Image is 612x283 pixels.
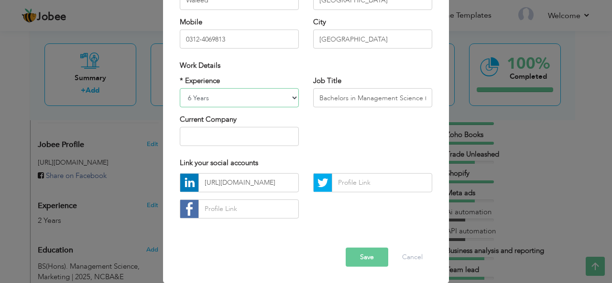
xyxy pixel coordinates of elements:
[314,174,332,192] img: Twitter
[180,61,220,70] span: Work Details
[180,200,198,218] img: facebook
[180,17,202,27] label: Mobile
[393,248,432,267] button: Cancel
[180,174,198,192] img: linkedin
[346,248,388,267] button: Save
[198,199,299,219] input: Profile Link
[180,115,237,125] label: Current Company
[332,173,432,192] input: Profile Link
[313,75,341,85] label: Job Title
[180,75,220,85] label: * Experience
[313,17,326,27] label: City
[180,158,258,168] span: Link your social accounts
[198,173,299,192] input: Profile Link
